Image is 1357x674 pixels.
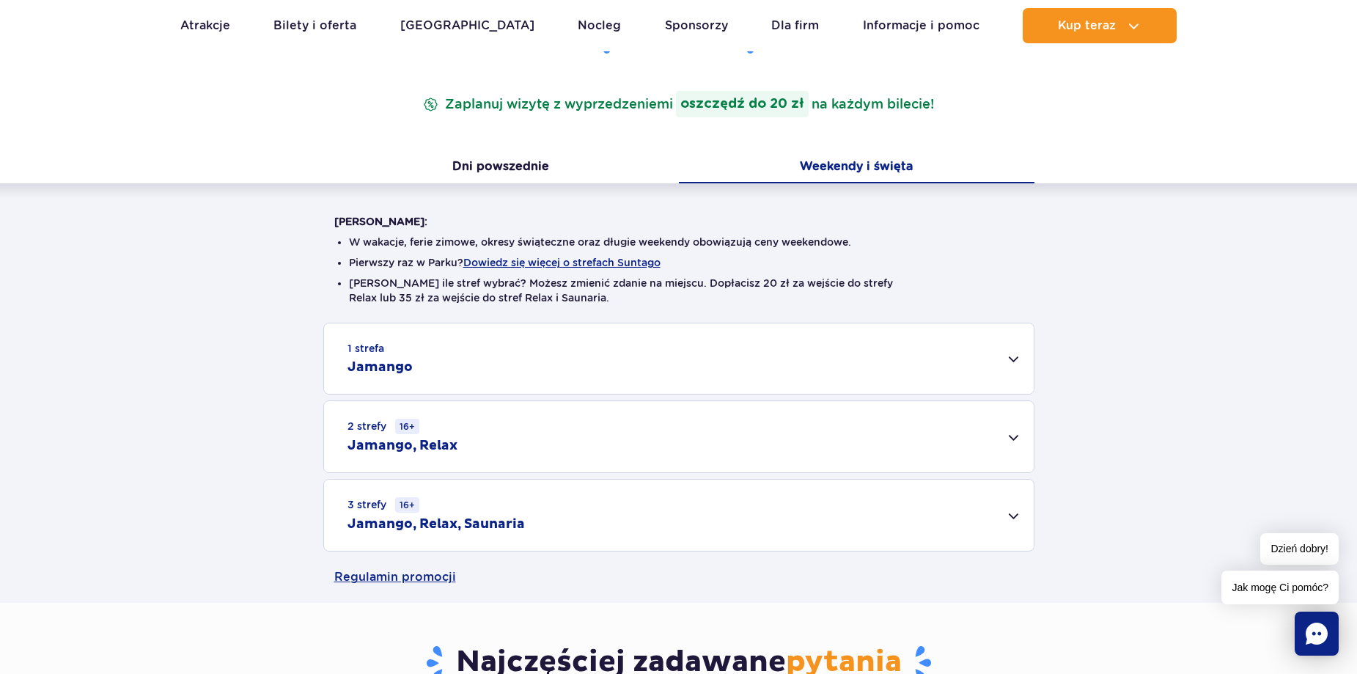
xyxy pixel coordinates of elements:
small: 1 strefa [347,341,384,356]
strong: oszczędź do 20 zł [676,91,809,117]
small: 3 strefy [347,497,419,513]
a: Sponsorzy [665,8,728,43]
li: Pierwszy raz w Parku? [349,255,1009,270]
li: W wakacje, ferie zimowe, okresy świąteczne oraz długie weekendy obowiązują ceny weekendowe. [349,235,1009,249]
a: Nocleg [578,8,621,43]
h2: Jamango, Relax [347,437,457,455]
span: Jak mogę Ci pomóc? [1221,571,1339,604]
button: Weekendy i święta [679,153,1034,183]
strong: [PERSON_NAME]: [334,216,427,227]
p: Zaplanuj wizytę z wyprzedzeniem na każdym bilecie! [420,91,937,117]
li: [PERSON_NAME] ile stref wybrać? Możesz zmienić zdanie na miejscu. Dopłacisz 20 zł za wejście do s... [349,276,1009,305]
div: Chat [1295,612,1339,656]
small: 16+ [395,497,419,513]
h2: Jamango, Relax, Saunaria [347,516,525,533]
a: Regulamin promocji [334,552,1023,603]
a: Dla firm [771,8,819,43]
button: Dowiedz się więcej o strefach Suntago [463,257,661,268]
small: 16+ [395,419,419,434]
h2: Jamango [347,359,413,376]
button: Dni powszednie [323,153,679,183]
a: Informacje i pomoc [863,8,979,43]
a: Atrakcje [180,8,230,43]
a: [GEOGRAPHIC_DATA] [400,8,534,43]
button: Kup teraz [1023,8,1177,43]
small: 2 strefy [347,419,419,434]
span: Kup teraz [1058,19,1116,32]
a: Bilety i oferta [273,8,356,43]
span: Dzień dobry! [1260,533,1339,565]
